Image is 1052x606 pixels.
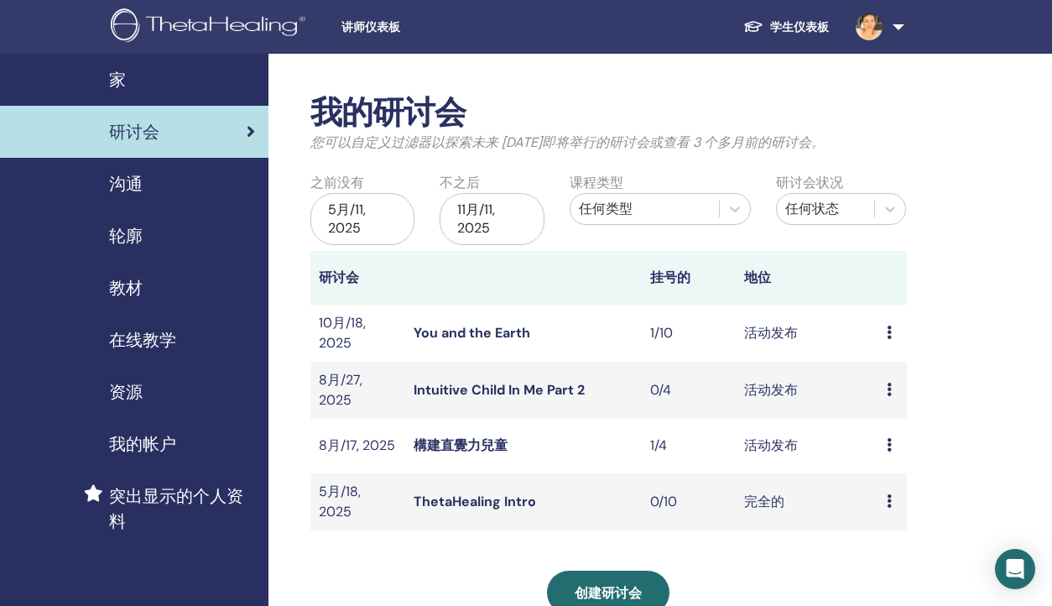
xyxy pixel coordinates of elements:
[109,327,176,353] span: 在线教学
[109,223,143,248] span: 轮廓
[109,379,143,405] span: 资源
[310,251,405,305] th: 研讨会
[642,251,737,305] th: 挂号的
[642,419,737,473] td: 1/4
[642,305,737,362] td: 1/10
[440,193,544,245] div: 11月/11, 2025
[785,199,866,219] div: 任何状态
[310,193,414,245] div: 5月/11, 2025
[111,8,311,46] img: logo.png
[776,173,843,193] label: 研讨会状况
[414,436,508,454] a: 構建直覺力兒童
[579,199,711,219] div: 任何类型
[736,473,878,530] td: 完全的
[310,173,364,193] label: 之前没有
[310,419,405,473] td: 8月/17, 2025
[736,362,878,419] td: 活动发布
[736,251,878,305] th: 地位
[310,362,405,419] td: 8月/27, 2025
[575,584,642,602] span: 创建研讨会
[109,483,255,534] span: 突出显示的个人资料
[310,133,907,153] p: 您可以自定义过滤器以探索未来 [DATE]即将举行的研讨会或查看 3 个多月前的研讨会。
[995,549,1035,589] div: Open Intercom Messenger
[341,18,593,36] span: 讲师仪表板
[736,419,878,473] td: 活动发布
[440,173,480,193] label: 不之后
[414,324,530,342] a: You and the Earth
[109,67,126,92] span: 家
[310,94,907,133] h2: 我的研讨会
[109,171,143,196] span: 沟通
[570,173,623,193] label: 课程类型
[310,305,405,362] td: 10月/18, 2025
[730,12,842,43] a: 学生仪表板
[743,19,763,34] img: graduation-cap-white.svg
[642,473,737,530] td: 0/10
[856,13,883,40] img: default.jpg
[414,493,536,510] a: ThetaHealing Intro
[736,305,878,362] td: 活动发布
[109,275,143,300] span: 教材
[642,362,737,419] td: 0/4
[310,473,405,530] td: 5月/18, 2025
[109,431,176,457] span: 我的帐户
[414,381,585,399] a: Intuitive Child In Me Part 2
[109,119,159,144] span: 研讨会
